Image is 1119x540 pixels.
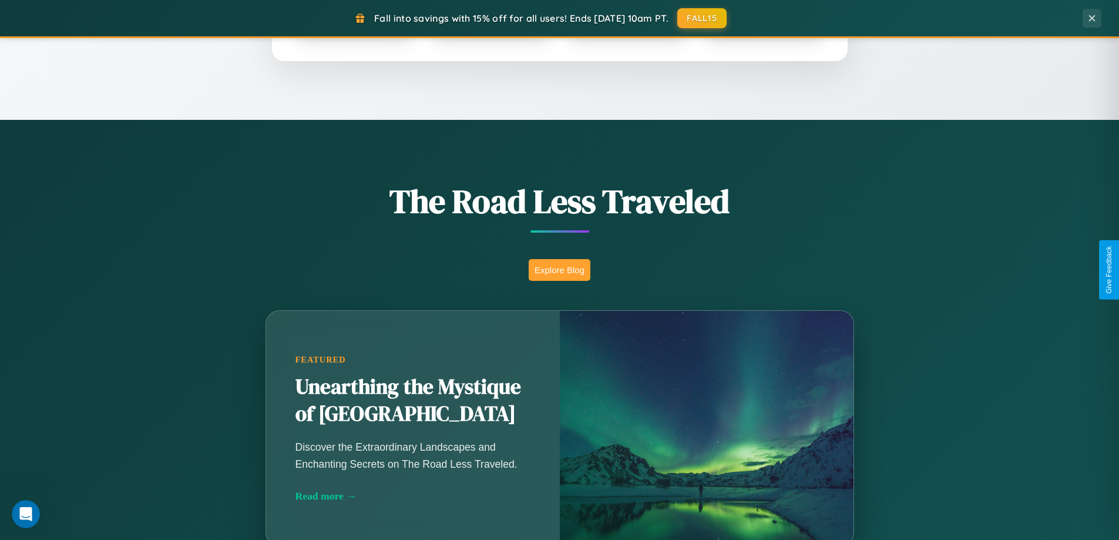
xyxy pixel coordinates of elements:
p: Discover the Extraordinary Landscapes and Enchanting Secrets on The Road Less Traveled. [295,439,530,472]
iframe: Intercom live chat [12,500,40,528]
div: Give Feedback [1105,246,1113,294]
h2: Unearthing the Mystique of [GEOGRAPHIC_DATA] [295,374,530,428]
div: Featured [295,355,530,365]
button: Explore Blog [529,259,590,281]
div: Read more → [295,490,530,502]
h1: The Road Less Traveled [207,179,912,224]
span: Fall into savings with 15% off for all users! Ends [DATE] 10am PT. [374,12,668,24]
button: FALL15 [677,8,727,28]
